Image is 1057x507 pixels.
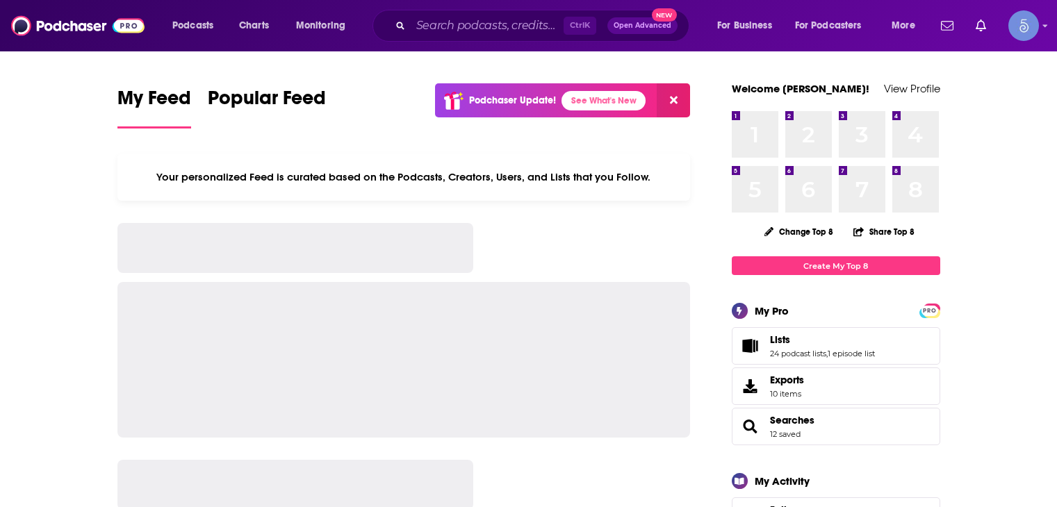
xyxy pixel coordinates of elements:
[11,13,145,39] img: Podchaser - Follow, Share and Rate Podcasts
[737,376,764,396] span: Exports
[732,327,940,365] span: Lists
[770,333,875,346] a: Lists
[707,15,789,37] button: open menu
[970,14,992,38] a: Show notifications dropdown
[117,86,191,128] a: My Feed
[770,333,790,346] span: Lists
[770,429,801,439] a: 12 saved
[163,15,231,37] button: open menu
[564,17,596,35] span: Ctrl K
[172,16,213,35] span: Podcasts
[737,417,764,436] a: Searches
[828,349,875,358] a: 1 episode list
[1008,10,1039,41] img: User Profile
[853,218,915,245] button: Share Top 8
[935,14,959,38] a: Show notifications dropdown
[386,10,703,42] div: Search podcasts, credits, & more...
[1008,10,1039,41] span: Logged in as Spiral5-G1
[732,82,869,95] a: Welcome [PERSON_NAME]!
[732,256,940,275] a: Create My Top 8
[755,474,810,488] div: My Activity
[770,389,804,399] span: 10 items
[884,82,940,95] a: View Profile
[755,304,789,317] div: My Pro
[230,15,277,37] a: Charts
[770,374,804,386] span: Exports
[117,86,191,118] span: My Feed
[239,16,269,35] span: Charts
[1008,10,1039,41] button: Show profile menu
[786,15,882,37] button: open menu
[732,367,940,405] a: Exports
[737,336,764,356] a: Lists
[117,153,691,201] div: Your personalized Feed is curated based on the Podcasts, Creators, Users, and Lists that you Follow.
[208,86,326,128] a: Popular Feed
[892,16,915,35] span: More
[882,15,933,37] button: open menu
[770,414,814,426] a: Searches
[770,349,826,358] a: 24 podcast lists
[296,16,345,35] span: Monitoring
[607,17,678,34] button: Open AdvancedNew
[717,16,772,35] span: For Business
[732,408,940,445] span: Searches
[921,306,938,316] span: PRO
[469,94,556,106] p: Podchaser Update!
[286,15,363,37] button: open menu
[411,15,564,37] input: Search podcasts, credits, & more...
[562,91,646,110] a: See What's New
[921,305,938,315] a: PRO
[208,86,326,118] span: Popular Feed
[652,8,677,22] span: New
[795,16,862,35] span: For Podcasters
[614,22,671,29] span: Open Advanced
[826,349,828,358] span: ,
[756,223,842,240] button: Change Top 8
